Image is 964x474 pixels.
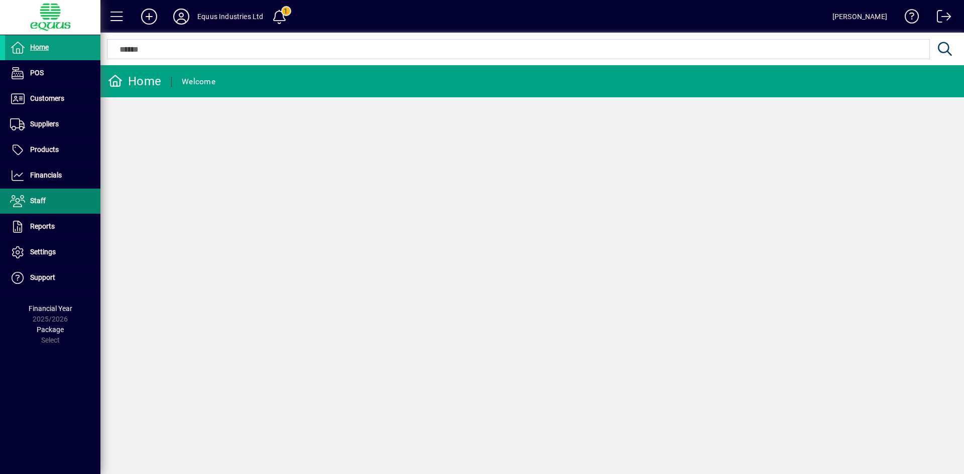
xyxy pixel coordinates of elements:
div: Home [108,73,161,89]
a: Customers [5,86,100,111]
div: Welcome [182,74,215,90]
button: Profile [165,8,197,26]
span: Support [30,273,55,281]
span: Products [30,145,59,153]
a: Financials [5,163,100,188]
span: Staff [30,197,46,205]
div: [PERSON_NAME] [832,9,887,25]
span: Package [37,326,64,334]
button: Add [133,8,165,26]
span: Suppliers [30,120,59,128]
div: Equus Industries Ltd [197,9,264,25]
a: Suppliers [5,112,100,137]
span: Customers [30,94,64,102]
span: Financials [30,171,62,179]
a: Knowledge Base [897,2,919,35]
span: Home [30,43,49,51]
a: Support [5,265,100,290]
span: Settings [30,248,56,256]
a: POS [5,61,100,86]
a: Settings [5,240,100,265]
span: Reports [30,222,55,230]
a: Reports [5,214,100,239]
span: Financial Year [29,304,72,312]
a: Staff [5,189,100,214]
span: POS [30,69,44,77]
a: Logout [929,2,951,35]
a: Products [5,137,100,163]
